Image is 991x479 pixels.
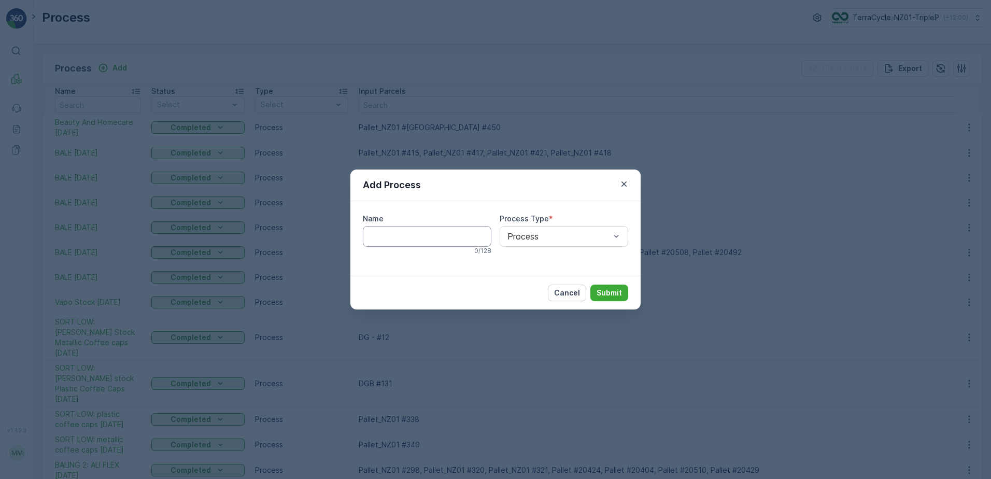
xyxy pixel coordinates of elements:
[590,285,628,301] button: Submit
[597,288,622,298] p: Submit
[500,214,549,223] label: Process Type
[554,288,580,298] p: Cancel
[363,178,421,192] p: Add Process
[474,247,491,255] p: 0 / 128
[363,214,384,223] label: Name
[548,285,586,301] button: Cancel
